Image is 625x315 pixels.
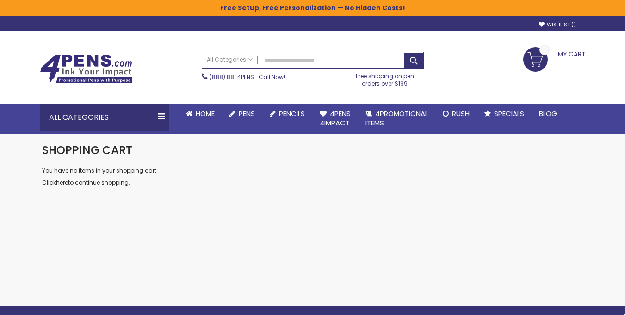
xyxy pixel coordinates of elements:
span: 4PROMOTIONAL ITEMS [365,109,428,128]
a: Wishlist [539,21,576,28]
a: 4PROMOTIONALITEMS [358,104,435,134]
p: Click to continue shopping. [42,179,583,186]
span: Rush [452,109,470,118]
span: - Call Now! [210,73,285,81]
span: 4Pens 4impact [320,109,351,128]
span: Specials [494,109,524,118]
span: All Categories [207,56,253,63]
img: 4Pens Custom Pens and Promotional Products [40,54,132,84]
div: All Categories [40,104,169,131]
span: Pencils [279,109,305,118]
a: here [56,179,68,186]
a: Pencils [262,104,312,124]
a: (888) 88-4PENS [210,73,254,81]
a: Pens [222,104,262,124]
span: Home [196,109,215,118]
a: Blog [532,104,564,124]
span: Pens [239,109,255,118]
a: Home [179,104,222,124]
p: You have no items in your shopping cart. [42,167,583,174]
a: Rush [435,104,477,124]
span: Shopping Cart [42,142,132,158]
div: Free shipping on pen orders over $199 [346,69,424,87]
a: Specials [477,104,532,124]
a: 4Pens4impact [312,104,358,134]
span: Blog [539,109,557,118]
a: All Categories [202,52,258,68]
